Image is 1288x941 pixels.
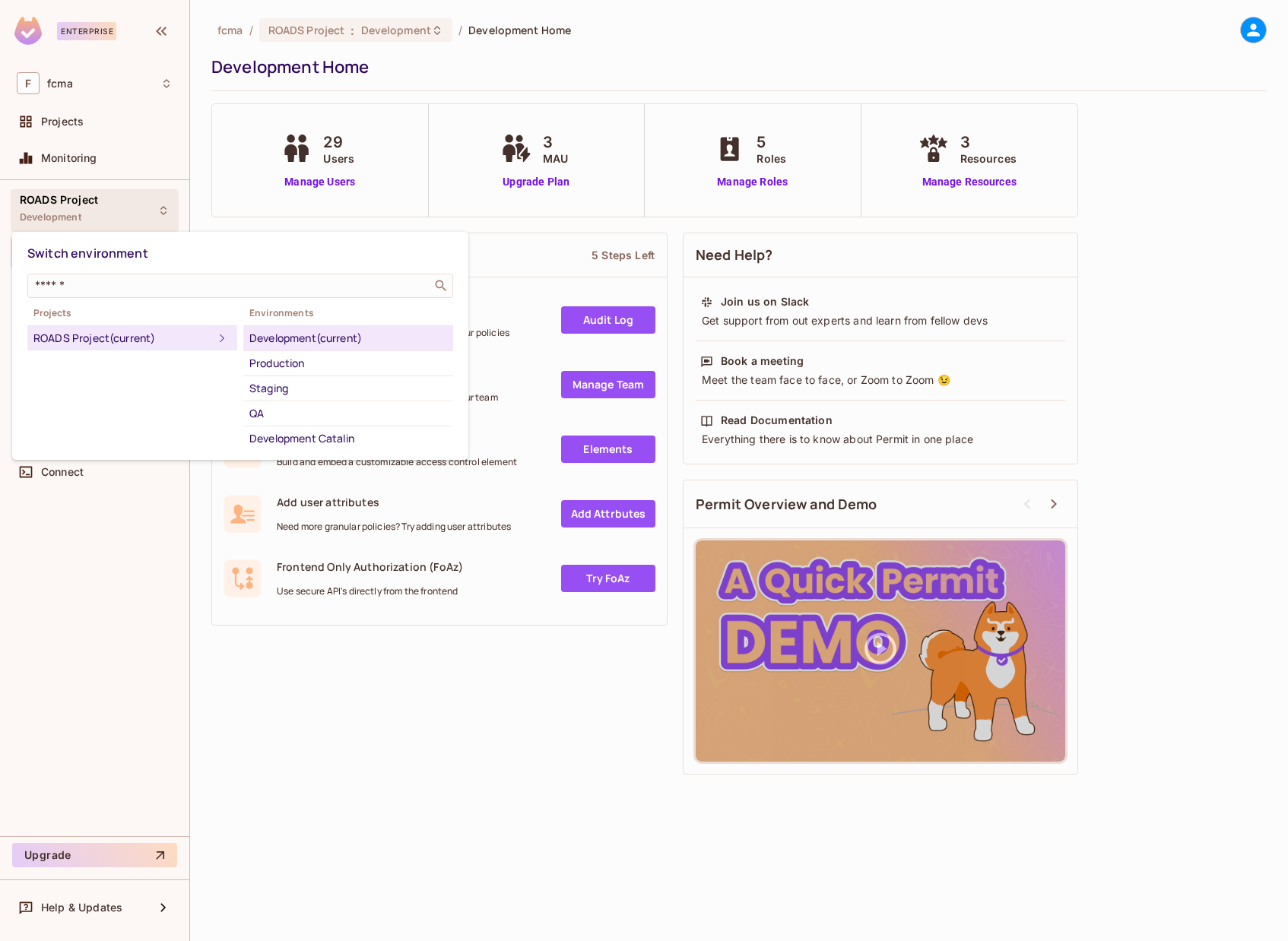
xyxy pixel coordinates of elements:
div: Development (current) [249,329,447,347]
div: Production [249,354,447,372]
div: Development Catalin [249,429,447,448]
div: ROADS Project (current) [33,329,213,347]
div: QA [249,404,447,423]
span: Environments [243,307,453,319]
div: Staging [249,379,447,398]
span: Projects [27,307,237,319]
span: Switch environment [27,245,148,261]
